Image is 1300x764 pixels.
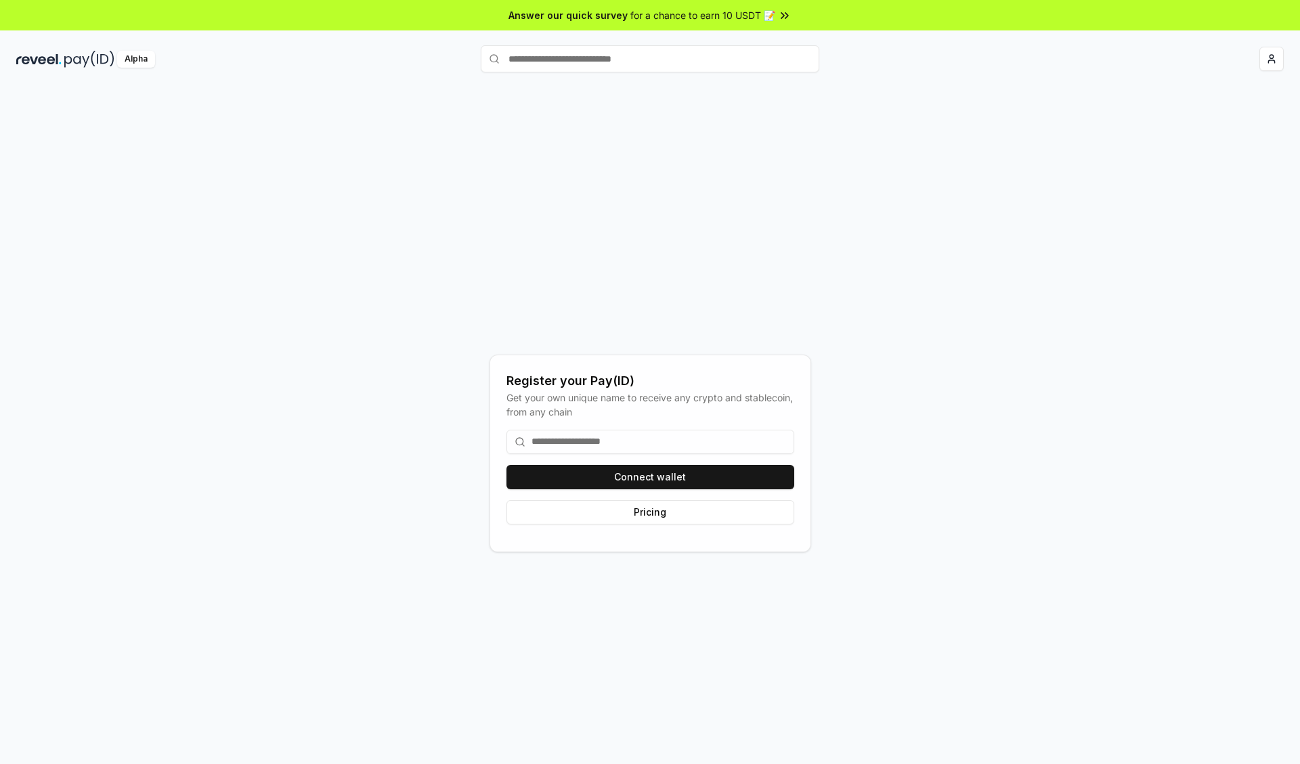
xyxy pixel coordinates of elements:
div: Alpha [117,51,155,68]
span: Answer our quick survey [508,8,628,22]
img: pay_id [64,51,114,68]
img: reveel_dark [16,51,62,68]
div: Get your own unique name to receive any crypto and stablecoin, from any chain [506,390,794,419]
button: Connect wallet [506,465,794,489]
span: for a chance to earn 10 USDT 📝 [630,8,775,22]
div: Register your Pay(ID) [506,372,794,390]
button: Pricing [506,500,794,524]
